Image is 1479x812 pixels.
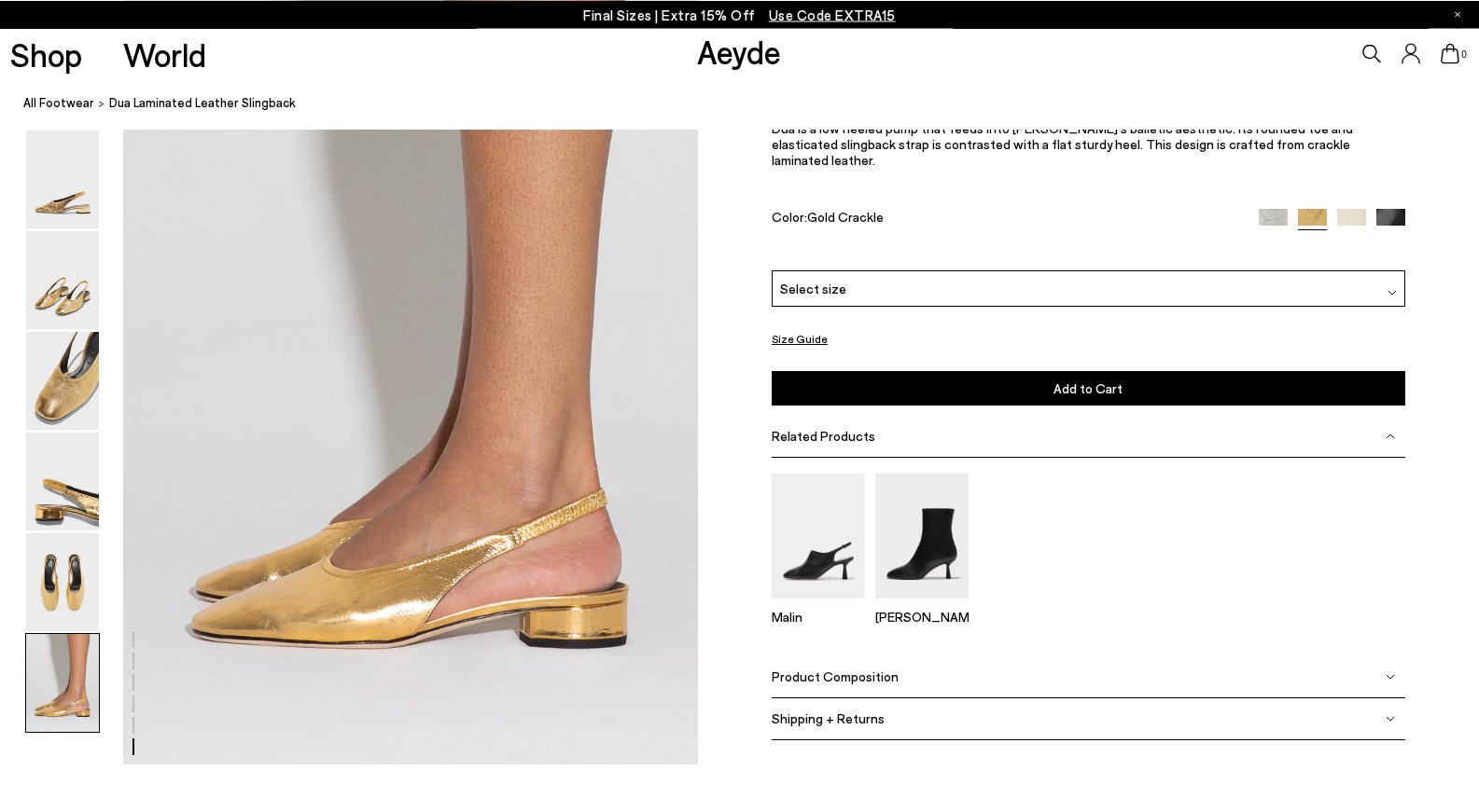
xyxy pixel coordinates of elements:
a: Aeyde [697,31,781,70]
p: Final Sizes | Extra 15% Off [583,3,896,26]
span: Gold Crackle [807,209,884,225]
span: Related Products [772,429,875,445]
img: Dorothy Soft Sock Boots [875,475,969,599]
button: Add to Cart [772,372,1405,406]
img: Dua Laminated Leather Slingback - Image 3 [26,332,99,430]
img: svg%3E [1386,672,1395,681]
p: [PERSON_NAME] [875,609,969,625]
img: Dua Laminated Leather Slingback - Image 5 [26,533,99,631]
span: Product Composition [772,669,899,685]
span: Add to Cart [1053,381,1123,397]
div: Color: [772,209,1238,230]
img: Dua Laminated Leather Slingback - Image 6 [26,634,99,732]
a: Malin Slingback Mules Malin [772,585,865,625]
span: 0 [1459,48,1469,59]
img: svg%3E [1388,288,1397,297]
a: All Footwear [23,93,94,113]
img: Dua Laminated Leather Slingback - Image 1 [26,131,99,228]
p: Dua is a low heeled pump that feeds into [PERSON_NAME]’s balletic aesthetic. Its rounded toe and ... [772,120,1405,168]
img: Malin Slingback Mules [772,475,865,599]
img: Dua Laminated Leather Slingback - Image 4 [26,433,99,530]
button: Size Guide [772,328,828,351]
p: Malin [772,609,865,625]
img: svg%3E [1386,432,1395,441]
span: Navigate to /collections/ss25-final-sizes [769,6,896,22]
a: World [123,37,206,70]
a: Shop [10,37,82,70]
a: Dorothy Soft Sock Boots [PERSON_NAME] [875,585,969,625]
span: Dua Laminated Leather Slingback [109,93,296,113]
span: Shipping + Returns [772,711,885,727]
img: svg%3E [1386,714,1395,723]
span: Select size [780,280,846,299]
img: Dua Laminated Leather Slingback - Image 2 [26,231,99,329]
a: 0 [1441,43,1459,63]
nav: breadcrumb [23,78,1479,130]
